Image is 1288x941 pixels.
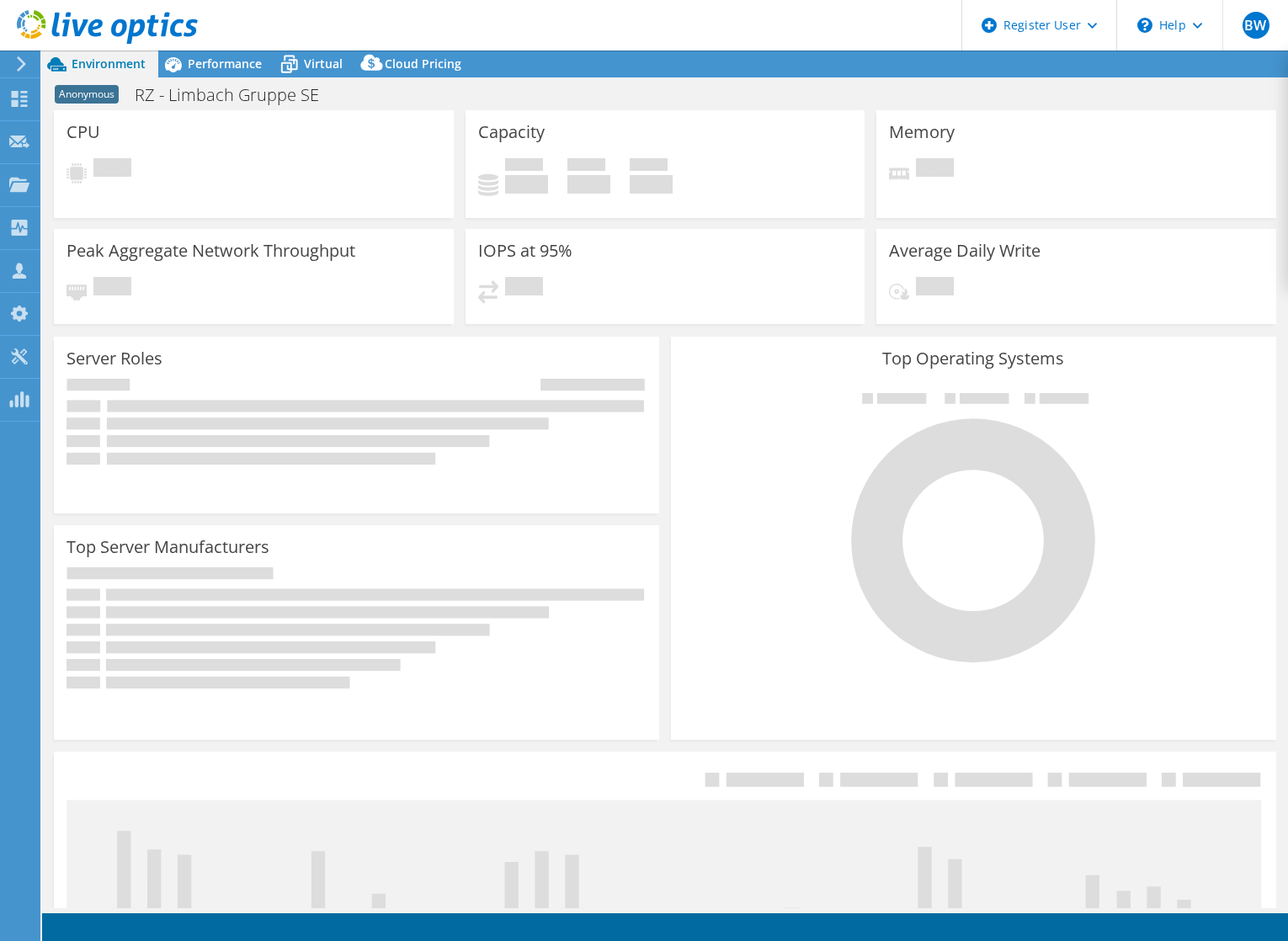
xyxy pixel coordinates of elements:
span: Anonymous [55,85,119,104]
span: Total [630,158,668,175]
span: Pending [916,158,954,181]
h3: Server Roles [67,349,162,368]
h3: IOPS at 95% [478,242,572,260]
span: Used [505,158,543,175]
span: Pending [916,277,954,300]
h3: Memory [889,123,955,141]
h3: Top Operating Systems [684,349,1264,368]
span: Pending [505,277,543,300]
h3: Average Daily Write [889,242,1041,260]
h3: Peak Aggregate Network Throughput [67,242,355,260]
h4: 0 GiB [505,175,548,194]
h4: 0 GiB [630,175,673,194]
span: Pending [93,277,131,300]
h3: Top Server Manufacturers [67,538,269,556]
h3: CPU [67,123,100,141]
svg: \n [1137,18,1152,33]
h4: 0 GiB [567,175,610,194]
span: Environment [72,56,146,72]
span: Pending [93,158,131,181]
span: Free [567,158,605,175]
h1: RZ - Limbach Gruppe SE [127,86,345,104]
span: BW [1243,12,1269,39]
span: Virtual [304,56,343,72]
span: Performance [188,56,262,72]
h3: Capacity [478,123,545,141]
span: Cloud Pricing [385,56,461,72]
